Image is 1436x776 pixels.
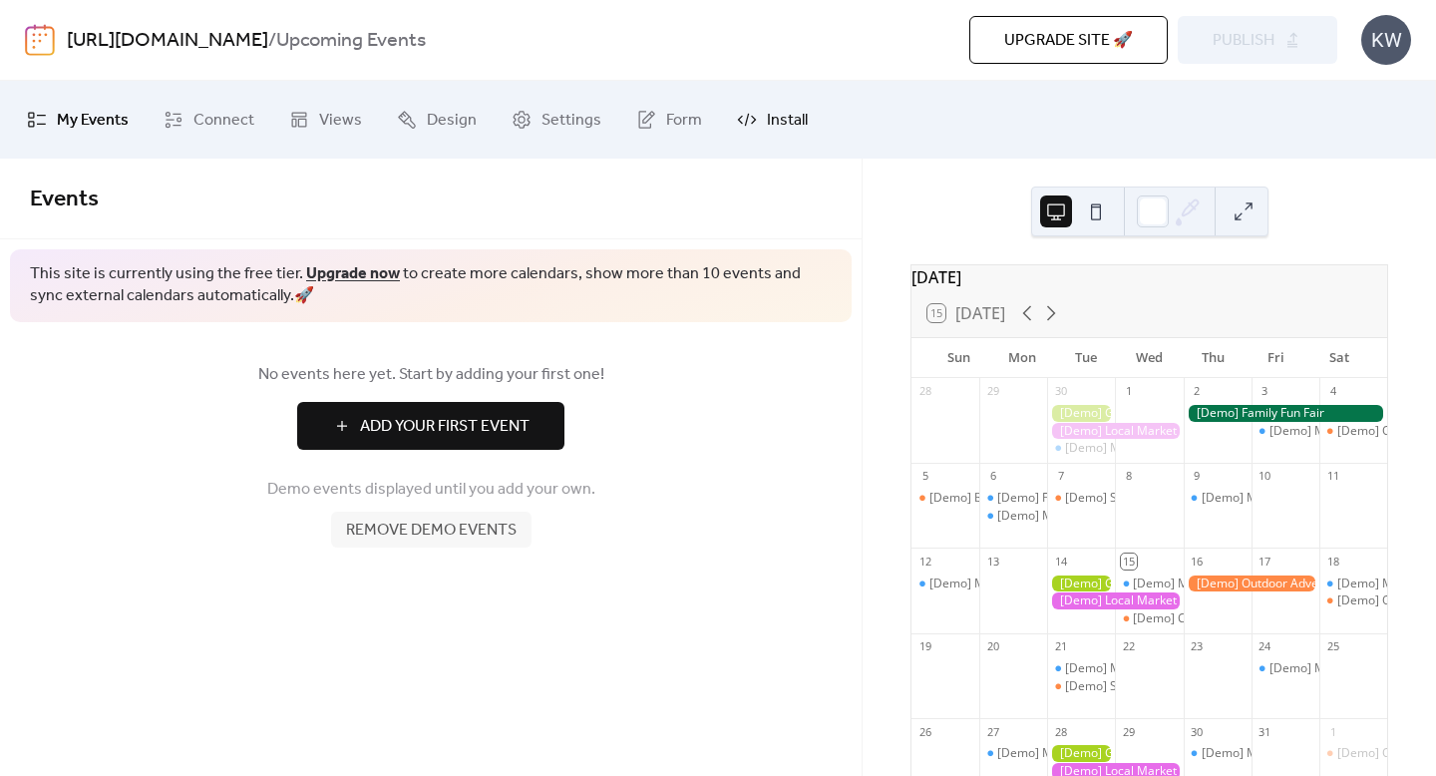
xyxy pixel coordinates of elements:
div: [Demo] Morning Yoga Bliss [1047,660,1115,677]
div: 10 [1257,469,1272,484]
span: Remove demo events [346,519,517,543]
div: [Demo] Outdoor Adventure Day [1184,576,1319,592]
div: [Demo] Family Fun Fair [1184,405,1387,422]
div: 25 [1325,639,1340,654]
div: 19 [917,639,932,654]
span: My Events [57,105,129,137]
div: 18 [1325,554,1340,569]
button: Add Your First Event [297,402,564,450]
div: [Demo] Gardening Workshop [1047,576,1115,592]
div: 15 [1121,554,1136,569]
span: Settings [541,105,601,137]
a: Upgrade now [306,258,400,289]
div: [Demo] Morning Yoga Bliss [1202,490,1353,507]
button: Remove demo events [331,512,532,548]
a: Settings [497,89,616,151]
div: 22 [1121,639,1136,654]
button: Upgrade site 🚀 [969,16,1168,64]
div: 16 [1190,554,1205,569]
div: [Demo] Morning Yoga Bliss [1269,660,1421,677]
a: Install [722,89,823,151]
div: [Demo] Seniors' Social Tea [1065,490,1215,507]
div: 28 [917,384,932,399]
div: 1 [1325,724,1340,739]
div: Wed [1118,338,1182,378]
div: 30 [1190,724,1205,739]
div: 1 [1121,384,1136,399]
div: 17 [1257,554,1272,569]
div: [Demo] Morning Yoga Bliss [1184,490,1252,507]
div: [Demo] Morning Yoga Bliss [979,508,1047,525]
div: [Demo] Seniors' Social Tea [1065,678,1215,695]
div: [Demo] Morning Yoga Bliss [1115,576,1183,592]
span: No events here yet. Start by adding your first one! [30,363,832,387]
div: [Demo] Morning Yoga Bliss [911,576,979,592]
span: Install [767,105,808,137]
div: 14 [1053,554,1068,569]
div: 29 [1121,724,1136,739]
div: [Demo] Fitness Bootcamp [997,490,1141,507]
div: 12 [917,554,932,569]
div: [Demo] Seniors' Social Tea [1047,678,1115,695]
div: [Demo] Fitness Bootcamp [979,490,1047,507]
a: [URL][DOMAIN_NAME] [67,22,268,60]
div: [Demo] Morning Yoga Bliss [1133,576,1284,592]
div: 30 [1053,384,1068,399]
span: Design [427,105,477,137]
div: [Demo] Morning Yoga Bliss [929,576,1081,592]
div: [Demo] Morning Yoga Bliss [1319,576,1387,592]
a: Design [382,89,492,151]
div: 7 [1053,469,1068,484]
div: [Demo] Local Market [1047,423,1183,440]
div: 11 [1325,469,1340,484]
a: Views [274,89,377,151]
div: Sun [927,338,991,378]
div: 31 [1257,724,1272,739]
div: KW [1361,15,1411,65]
div: [Demo] Open Mic Night [1319,423,1387,440]
div: 26 [917,724,932,739]
div: [Demo] Morning Yoga Bliss [1202,745,1353,762]
div: Tue [1054,338,1118,378]
a: My Events [12,89,144,151]
div: Mon [991,338,1055,378]
div: 6 [985,469,1000,484]
div: [Demo] Morning Yoga Bliss [997,745,1149,762]
span: Upgrade site 🚀 [1004,29,1133,53]
div: [Demo] Culinary Cooking Class [1115,610,1183,627]
div: [Demo] Morning Yoga Bliss [1269,423,1421,440]
div: [Demo] Local Market [1047,592,1183,609]
div: [Demo] Open Mic Night [1319,592,1387,609]
div: 2 [1190,384,1205,399]
img: logo [25,24,55,56]
a: Add Your First Event [30,402,832,450]
div: [Demo] Culinary Cooking Class [1133,610,1304,627]
span: This site is currently using the free tier. to create more calendars, show more than 10 events an... [30,263,832,308]
div: [Demo] Morning Yoga Bliss [1065,440,1217,457]
div: 20 [985,639,1000,654]
b: / [268,22,276,60]
div: Fri [1245,338,1308,378]
a: Form [621,89,717,151]
div: 5 [917,469,932,484]
div: 13 [985,554,1000,569]
div: [DATE] [911,265,1387,289]
span: Views [319,105,362,137]
div: [Demo] Gardening Workshop [1047,745,1115,762]
div: [Demo] Morning Yoga Bliss [1065,660,1217,677]
div: 27 [985,724,1000,739]
div: 24 [1257,639,1272,654]
div: [Demo] Book Club Gathering [911,490,979,507]
span: Connect [193,105,254,137]
div: [Demo] Book Club Gathering [929,490,1089,507]
div: 28 [1053,724,1068,739]
div: [Demo] Morning Yoga Bliss [997,508,1149,525]
div: 29 [985,384,1000,399]
span: Demo events displayed until you add your own. [267,478,595,502]
div: Thu [1181,338,1245,378]
div: [Demo] Seniors' Social Tea [1047,490,1115,507]
div: [Demo] Morning Yoga Bliss [1184,745,1252,762]
div: 9 [1190,469,1205,484]
div: [Demo] Morning Yoga Bliss [1252,660,1319,677]
div: Sat [1307,338,1371,378]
